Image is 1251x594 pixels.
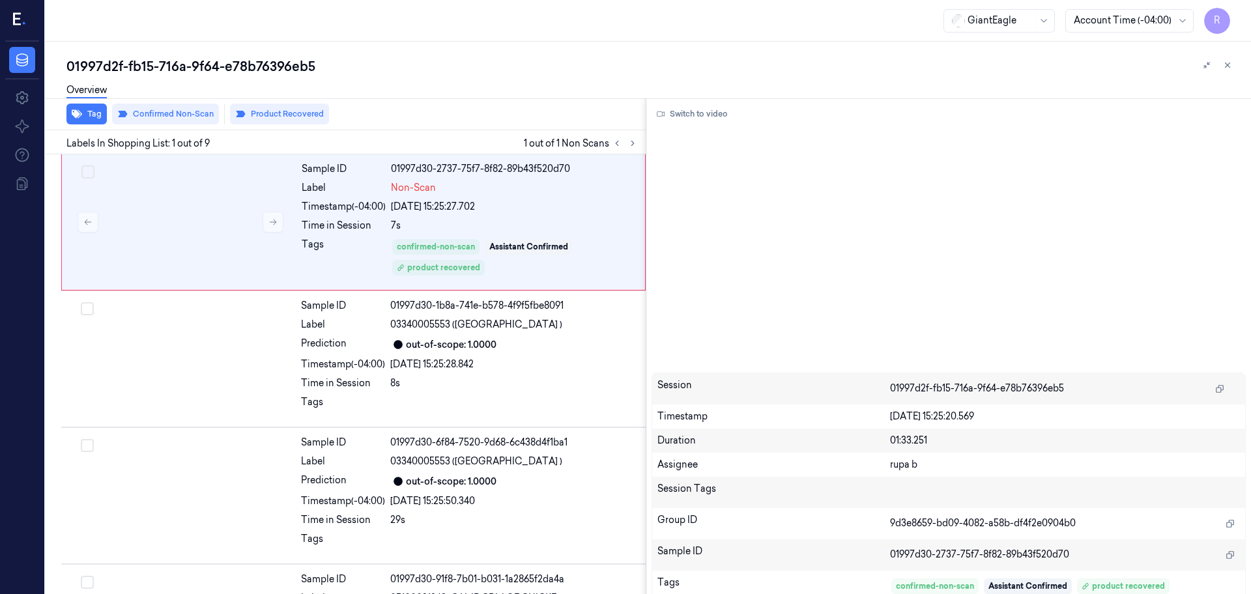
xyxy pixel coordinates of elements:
[890,458,1240,472] div: rupa b
[896,580,974,592] div: confirmed-non-scan
[657,434,891,447] div: Duration
[301,436,385,449] div: Sample ID
[390,436,638,449] div: 01997d30-6f84-7520-9d68-6c438d4f1ba1
[81,576,94,589] button: Select row
[391,162,637,176] div: 01997d30-2737-75f7-8f82-89b43f520d70
[66,83,107,98] a: Overview
[390,455,562,468] span: 03340005553 ([GEOGRAPHIC_DATA] )
[302,162,386,176] div: Sample ID
[301,395,385,416] div: Tags
[390,494,638,508] div: [DATE] 15:25:50.340
[406,338,496,352] div: out-of-scope: 1.0000
[390,358,638,371] div: [DATE] 15:25:28.842
[81,165,94,178] button: Select row
[1082,580,1165,592] div: product recovered
[657,378,891,399] div: Session
[301,455,385,468] div: Label
[302,219,386,233] div: Time in Session
[391,181,436,195] span: Non-Scan
[81,302,94,315] button: Select row
[301,494,385,508] div: Timestamp (-04:00)
[390,513,638,527] div: 29s
[390,376,638,390] div: 8s
[391,200,637,214] div: [DATE] 15:25:27.702
[890,548,1069,561] span: 01997d30-2737-75f7-8f82-89b43f520d70
[657,458,891,472] div: Assignee
[301,474,385,489] div: Prediction
[397,262,480,274] div: product recovered
[302,238,386,277] div: Tags
[301,318,385,332] div: Label
[66,104,107,124] button: Tag
[390,299,638,313] div: 01997d30-1b8a-741e-b578-4f9f5fbe8091
[406,475,496,488] div: out-of-scope: 1.0000
[390,573,638,586] div: 01997d30-91f8-7b01-b031-1a2865f2da4a
[1204,8,1230,34] button: R
[301,513,385,527] div: Time in Session
[301,299,385,313] div: Sample ID
[302,181,386,195] div: Label
[81,439,94,452] button: Select row
[890,382,1064,395] span: 01997d2f-fb15-716a-9f64-e78b76396eb5
[890,410,1240,423] div: [DATE] 15:25:20.569
[66,137,210,150] span: Labels In Shopping List: 1 out of 9
[390,318,562,332] span: 03340005553 ([GEOGRAPHIC_DATA] )
[230,104,329,124] button: Product Recovered
[391,219,637,233] div: 7s
[302,200,386,214] div: Timestamp (-04:00)
[988,580,1067,592] div: Assistant Confirmed
[890,434,1240,447] div: 01:33.251
[652,104,733,124] button: Switch to video
[397,241,475,253] div: confirmed-non-scan
[657,482,891,503] div: Session Tags
[112,104,219,124] button: Confirmed Non-Scan
[301,358,385,371] div: Timestamp (-04:00)
[890,516,1076,530] span: 9d3e8659-bd09-4082-a58b-df4f2e0904b0
[301,532,385,553] div: Tags
[301,376,385,390] div: Time in Session
[301,337,385,352] div: Prediction
[489,241,568,253] div: Assistant Confirmed
[657,544,891,565] div: Sample ID
[66,57,1241,76] div: 01997d2f-fb15-716a-9f64-e78b76396eb5
[657,513,891,534] div: Group ID
[657,410,891,423] div: Timestamp
[301,573,385,586] div: Sample ID
[524,135,640,151] span: 1 out of 1 Non Scans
